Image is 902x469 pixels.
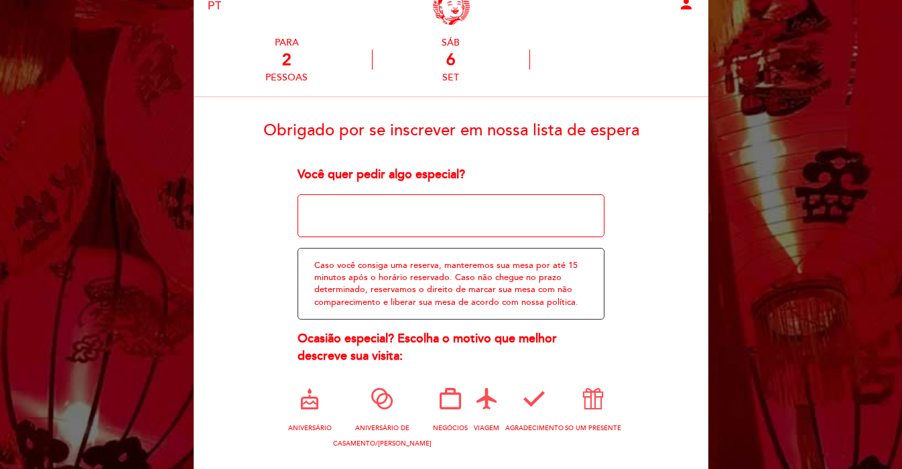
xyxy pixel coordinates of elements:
span: AGRADECIMENTO [505,424,564,432]
span: ANIVERSÁRIO [288,424,332,432]
span: VIAGEM [474,424,499,432]
div: PARA [265,37,308,48]
div: Ocasião especial? Escolha o motivo que melhor descreve sua visita: [298,330,605,364]
div: set [373,72,529,83]
span: SO UM PRESENTE [565,424,621,432]
span: Obrigado por se inscrever em nossa lista de espera [263,121,639,140]
div: Você quer pedir algo especial? [298,166,605,184]
div: Sáb [373,37,529,48]
div: 6 [373,50,529,70]
div: 2 [265,50,308,70]
div: pessoas [265,72,308,83]
div: Caso você consiga uma reserva, manteremos sua mesa por até 15 minutos após o horário reservado. C... [298,248,605,320]
span: NEGÓCIOS [433,424,468,432]
span: ANIVERSÁRIO DE CASAMENTO/[PERSON_NAME] [333,424,432,448]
